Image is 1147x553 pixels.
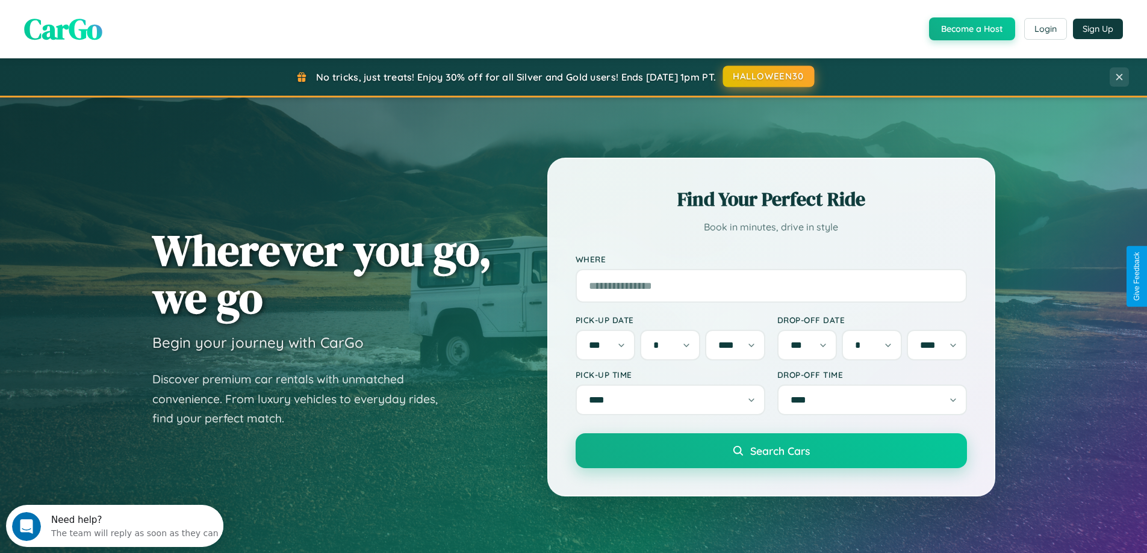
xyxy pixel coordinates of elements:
[576,186,967,212] h2: Find Your Perfect Ride
[6,505,223,547] iframe: Intercom live chat discovery launcher
[777,315,967,325] label: Drop-off Date
[45,10,213,20] div: Need help?
[1133,252,1141,301] div: Give Feedback
[777,369,967,380] label: Drop-off Time
[152,226,492,321] h1: Wherever you go, we go
[750,444,810,457] span: Search Cars
[152,333,364,351] h3: Begin your journey with CarGo
[12,512,41,541] iframe: Intercom live chat
[24,9,102,49] span: CarGo
[1024,18,1067,40] button: Login
[576,254,967,264] label: Where
[723,66,815,87] button: HALLOWEEN30
[1073,19,1123,39] button: Sign Up
[576,218,967,236] p: Book in minutes, drive in style
[576,315,765,325] label: Pick-up Date
[316,71,716,83] span: No tricks, just treats! Enjoy 30% off for all Silver and Gold users! Ends [DATE] 1pm PT.
[45,20,213,32] div: The team will reply as soon as they can
[929,17,1015,40] button: Become a Host
[576,433,967,468] button: Search Cars
[5,5,224,38] div: Open Intercom Messenger
[152,369,453,428] p: Discover premium car rentals with unmatched convenience. From luxury vehicles to everyday rides, ...
[576,369,765,380] label: Pick-up Time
